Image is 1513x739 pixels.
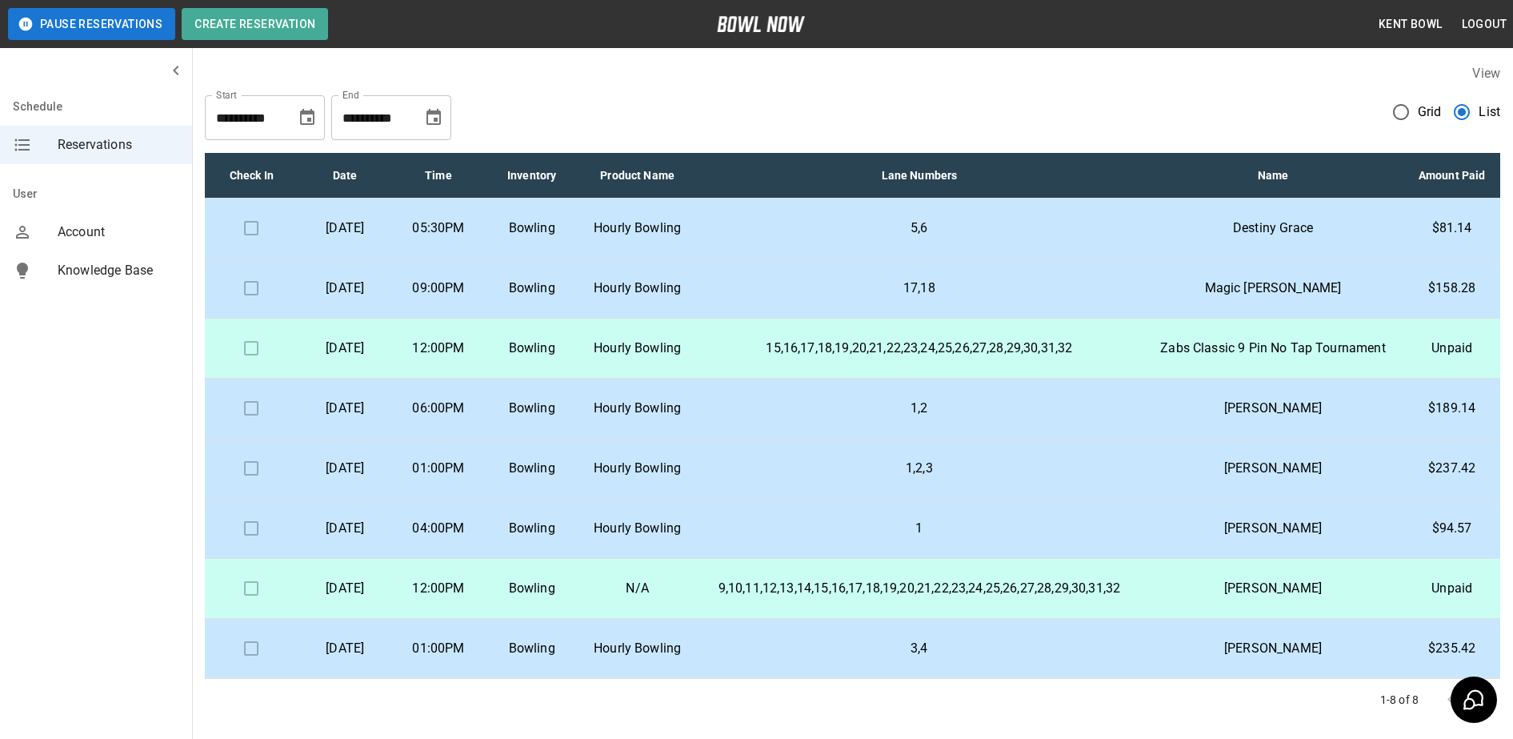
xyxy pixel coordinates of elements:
[485,153,578,199] th: Inventory
[1155,399,1391,418] p: [PERSON_NAME]
[58,135,179,155] span: Reservations
[182,8,328,40] button: Create Reservation
[591,459,683,478] p: Hourly Bowling
[591,519,683,538] p: Hourly Bowling
[405,399,473,418] p: 06:00PM
[591,279,683,298] p: Hourly Bowling
[418,102,450,134] button: Choose date, selected date is Oct 3, 2025
[1155,219,1391,238] p: Destiny Grace
[498,219,566,238] p: Bowling
[1372,10,1449,39] button: Kent Bowl
[405,519,473,538] p: 04:00PM
[709,519,1129,538] p: 1
[311,459,379,478] p: [DATE]
[205,153,298,199] th: Check In
[1416,339,1487,358] p: Unpaid
[1418,102,1442,122] span: Grid
[405,339,473,358] p: 12:00PM
[1155,639,1391,658] p: [PERSON_NAME]
[1416,519,1487,538] p: $94.57
[591,639,683,658] p: Hourly Bowling
[591,339,683,358] p: Hourly Bowling
[1416,279,1487,298] p: $158.28
[311,399,379,418] p: [DATE]
[578,153,696,199] th: Product Name
[498,459,566,478] p: Bowling
[405,579,473,598] p: 12:00PM
[405,219,473,238] p: 05:30PM
[1479,102,1500,122] span: List
[392,153,486,199] th: Time
[311,219,379,238] p: [DATE]
[1416,459,1487,478] p: $237.42
[709,459,1129,478] p: 1,2,3
[1380,692,1419,708] p: 1-8 of 8
[311,519,379,538] p: [DATE]
[311,279,379,298] p: [DATE]
[8,8,175,40] button: Pause Reservations
[1416,219,1487,238] p: $81.14
[311,339,379,358] p: [DATE]
[405,639,473,658] p: 01:00PM
[498,579,566,598] p: Bowling
[591,579,683,598] p: N/A
[709,399,1129,418] p: 1,2
[498,519,566,538] p: Bowling
[498,399,566,418] p: Bowling
[498,339,566,358] p: Bowling
[1155,279,1391,298] p: Magic [PERSON_NAME]
[498,279,566,298] p: Bowling
[1143,153,1404,199] th: Name
[709,279,1129,298] p: 17,18
[291,102,323,134] button: Choose date, selected date is Sep 3, 2025
[591,219,683,238] p: Hourly Bowling
[1416,399,1487,418] p: $189.14
[58,261,179,280] span: Knowledge Base
[498,639,566,658] p: Bowling
[1472,66,1500,81] label: View
[405,459,473,478] p: 01:00PM
[696,153,1142,199] th: Lane Numbers
[709,579,1129,598] p: 9,10,11,12,13,14,15,16,17,18,19,20,21,22,23,24,25,26,27,28,29,30,31,32
[1155,519,1391,538] p: [PERSON_NAME]
[58,223,179,242] span: Account
[298,153,392,199] th: Date
[311,639,379,658] p: [DATE]
[1416,639,1487,658] p: $235.42
[405,279,473,298] p: 09:00PM
[709,219,1129,238] p: 5,6
[1155,579,1391,598] p: [PERSON_NAME]
[1455,10,1513,39] button: Logout
[717,16,805,32] img: logo
[1155,339,1391,358] p: Zabs Classic 9 Pin No Tap Tournament
[591,399,683,418] p: Hourly Bowling
[1416,579,1487,598] p: Unpaid
[709,639,1129,658] p: 3,4
[311,579,379,598] p: [DATE]
[1403,153,1500,199] th: Amount Paid
[709,339,1129,358] p: 15,16,17,18,19,20,21,22,23,24,25,26,27,28,29,30,31,32
[1155,459,1391,478] p: [PERSON_NAME]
